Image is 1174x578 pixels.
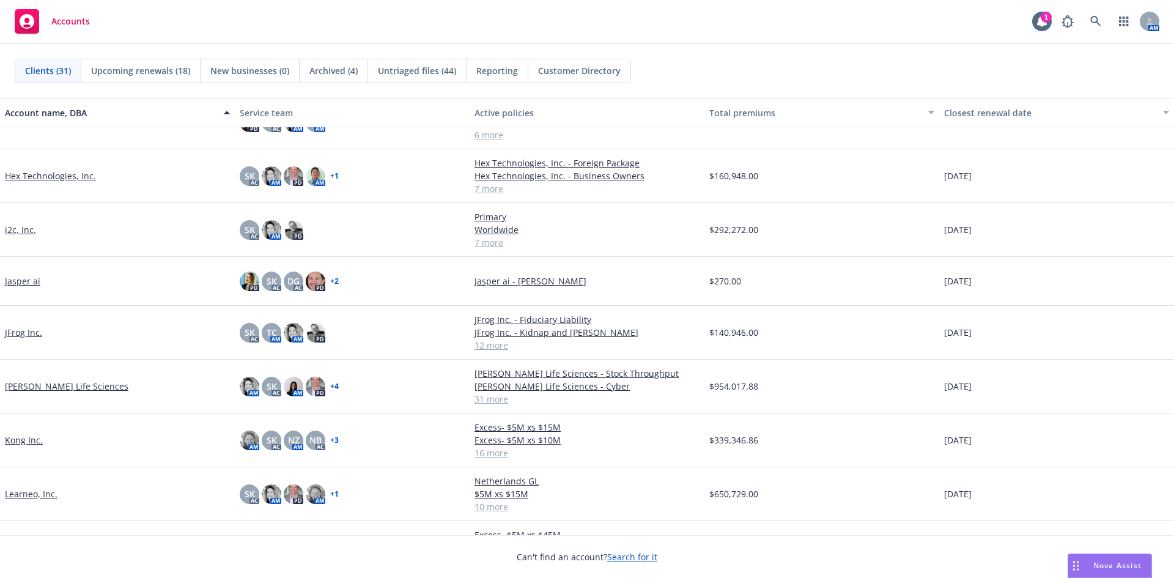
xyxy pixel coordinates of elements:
a: Hex Technologies, Inc. [5,169,96,182]
div: 1 [1041,12,1052,23]
a: Netherlands GL [474,475,700,487]
span: SK [267,434,277,446]
a: JFrog Inc. - Kidnap and [PERSON_NAME] [474,326,700,339]
span: $292,272.00 [709,223,758,236]
a: Switch app [1112,9,1136,34]
span: $954,017.88 [709,380,758,393]
img: photo [306,272,325,291]
a: + 4 [330,383,339,390]
span: SK [267,380,277,393]
span: SK [245,169,255,182]
span: SK [245,223,255,236]
a: Excess- $5M xs $10M [474,434,700,446]
span: Nova Assist [1093,560,1142,571]
a: 16 more [474,446,700,459]
a: $5M xs $15M [474,487,700,500]
a: 10 more [474,500,700,513]
span: $140,946.00 [709,326,758,339]
img: photo [240,377,259,396]
img: photo [262,166,281,186]
span: NB [309,434,322,446]
a: [PERSON_NAME] Life Sciences [5,380,128,393]
div: Service team [240,106,465,119]
img: photo [306,323,325,343]
a: + 2 [330,278,339,285]
a: Primary [474,210,700,223]
a: JFrog Inc. - Fiduciary Liability [474,313,700,326]
button: Active policies [470,98,704,127]
a: Excess- $5M xs $15M [474,421,700,434]
a: Hex Technologies, Inc. - Foreign Package [474,157,700,169]
img: photo [306,166,325,186]
span: Reporting [476,64,518,77]
span: [DATE] [944,434,972,446]
span: $270.00 [709,275,741,287]
span: [DATE] [944,223,972,236]
button: Nova Assist [1068,554,1152,578]
span: $650,729.00 [709,487,758,500]
div: Closest renewal date [944,106,1156,119]
span: New businesses (0) [210,64,289,77]
a: 7 more [474,236,700,249]
button: Service team [235,98,470,127]
span: DG [287,275,300,287]
span: [DATE] [944,326,972,339]
span: [DATE] [944,275,972,287]
span: SK [267,275,277,287]
img: photo [262,484,281,504]
a: Report a Bug [1055,9,1080,34]
button: Closest renewal date [939,98,1174,127]
span: SK [245,487,255,500]
a: JFrog Inc. [5,326,42,339]
a: Search [1084,9,1108,34]
span: Clients (31) [25,64,71,77]
img: photo [284,323,303,343]
div: Active policies [474,106,700,119]
span: [DATE] [944,487,972,500]
img: photo [284,166,303,186]
span: $339,346.86 [709,434,758,446]
a: Excess- $5M xs $45M [474,528,700,541]
a: Search for it [607,551,657,563]
img: photo [262,220,281,240]
a: + 1 [330,491,339,498]
a: Learneo, Inc. [5,487,57,500]
span: $160,948.00 [709,169,758,182]
img: photo [306,484,325,504]
span: TC [267,326,277,339]
span: [DATE] [944,169,972,182]
a: i2c, Inc. [5,223,36,236]
a: [PERSON_NAME] Life Sciences - Stock Throughput [474,367,700,380]
span: Customer Directory [538,64,621,77]
span: Upcoming renewals (18) [91,64,190,77]
div: Total premiums [709,106,921,119]
img: photo [306,377,325,396]
a: [PERSON_NAME] Life Sciences - Cyber [474,380,700,393]
img: photo [240,272,259,291]
a: Jasper ai [5,275,40,287]
img: photo [284,484,303,504]
a: 31 more [474,393,700,406]
div: Drag to move [1068,554,1084,577]
a: Jasper ai - [PERSON_NAME] [474,275,700,287]
a: Kong Inc. [5,434,43,446]
img: photo [284,377,303,396]
a: + 1 [330,172,339,180]
span: Can't find an account? [517,550,657,563]
a: Worldwide [474,223,700,236]
span: Accounts [51,17,90,26]
a: + 3 [330,437,339,444]
button: Total premiums [704,98,939,127]
img: photo [284,220,303,240]
a: Hex Technologies, Inc. - Business Owners [474,169,700,182]
a: 6 more [474,128,700,141]
div: Account name, DBA [5,106,216,119]
span: [DATE] [944,380,972,393]
span: NZ [288,434,300,446]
